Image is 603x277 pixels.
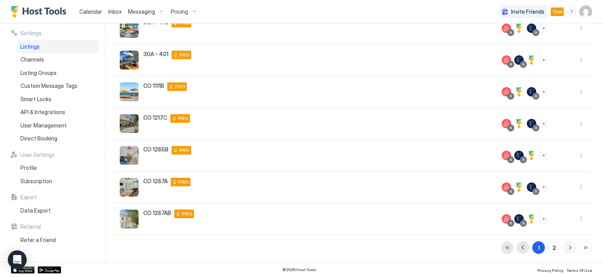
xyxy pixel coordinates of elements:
[8,250,27,269] div: Open Intercom Messenger
[178,115,188,122] span: PRO
[566,266,592,274] a: Terms Of Use
[17,53,99,66] a: Channels
[567,7,576,16] div: menu
[179,51,190,58] span: PRO
[128,8,155,15] span: Messaging
[179,147,190,154] span: PRO
[576,24,586,33] button: More options
[108,7,122,16] a: Inbox
[11,6,70,18] a: Host Tools Logo
[38,266,61,273] a: Google Play Store
[537,266,563,274] a: Privacy Policy
[120,51,139,69] div: listing image
[143,82,164,89] span: CO 1111B
[17,66,99,80] a: Listing Groups
[20,223,41,230] span: Referral
[120,146,139,165] div: listing image
[17,161,99,175] a: Profile
[120,178,139,197] div: listing image
[511,8,545,15] span: Invite Friends
[539,119,548,128] button: Connect channels
[20,82,77,89] span: Custom Message Tags
[143,146,168,153] span: CO 1285B
[17,204,99,217] a: Data Export
[143,178,168,185] span: CO 1287A
[576,182,586,192] button: More options
[539,183,548,191] button: Connect channels
[576,151,586,160] div: menu
[576,119,586,128] button: More options
[532,241,545,254] button: 1
[20,178,52,185] span: Subscription
[20,69,57,77] span: Listing Groups
[576,214,586,224] div: menu
[143,210,171,217] span: CO 1287AB
[182,210,192,217] span: PRO
[120,82,139,101] div: listing image
[20,30,42,37] span: Settings
[17,93,99,106] a: Smart Locks
[552,8,562,15] span: Trial
[20,109,65,116] span: API & Integrations
[20,135,57,142] span: Direct Booking
[17,175,99,188] a: Subscription
[539,56,548,64] button: Connect channels
[79,7,102,16] a: Calendar
[539,215,548,223] button: Connect channels
[17,233,99,247] a: Refer a Friend
[576,182,586,192] div: menu
[576,151,586,160] button: More options
[17,119,99,132] a: User Management
[11,266,35,273] a: App Store
[576,119,586,128] div: menu
[553,244,556,252] div: 2
[579,5,592,18] div: User profile
[17,79,99,93] a: Custom Message Tags
[548,241,561,254] button: 2
[20,96,51,103] span: Smart Locks
[20,207,51,214] span: Data Export
[576,24,586,33] div: menu
[171,8,188,15] span: Pricing
[120,19,139,38] div: listing image
[175,83,185,90] span: PRO
[20,164,37,171] span: Profile
[17,106,99,119] a: API & Integrations
[20,56,44,63] span: Channels
[576,55,586,65] div: menu
[143,114,167,121] span: CO 1217C
[17,40,99,53] a: Listings
[20,43,40,50] span: Listings
[179,179,189,186] span: PRO
[566,268,592,273] span: Terms Of Use
[20,151,55,159] span: User Settings
[20,237,56,244] span: Refer a Friend
[538,244,540,252] div: 1
[120,114,139,133] div: listing image
[576,214,586,224] button: More options
[537,268,563,273] span: Privacy Policy
[539,87,548,96] button: Connect channels
[79,8,102,15] span: Calendar
[120,210,139,228] div: listing image
[17,132,99,145] a: Direct Booking
[576,55,586,65] button: More options
[539,151,548,160] button: Connect channels
[576,87,586,97] button: More options
[282,267,316,272] span: © 2025 Host Tools
[20,194,37,201] span: Export
[143,51,168,58] span: 30A - 401
[108,8,122,15] span: Inbox
[576,87,586,97] div: menu
[20,122,67,129] span: User Management
[539,24,548,33] button: Connect channels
